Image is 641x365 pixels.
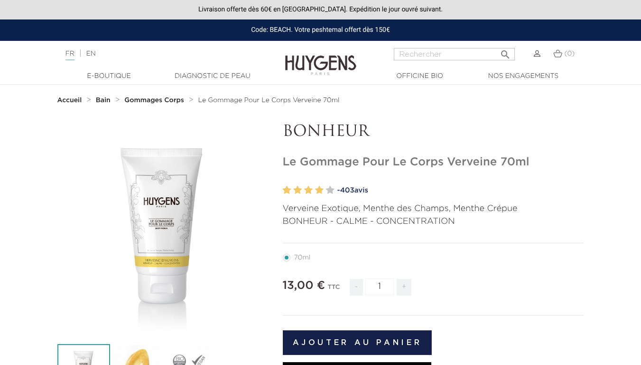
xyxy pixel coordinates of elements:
[57,96,84,104] a: Accueil
[500,46,511,58] i: 
[86,50,95,57] a: EN
[62,71,157,81] a: E-Boutique
[124,97,184,104] strong: Gommages Corps
[57,97,82,104] strong: Accueil
[283,215,584,228] p: BONHEUR - CALME - CONCENTRATION
[497,45,514,58] button: 
[304,183,313,197] label: 3
[165,71,260,81] a: Diagnostic de peau
[315,183,324,197] label: 4
[285,40,356,77] img: Huygens
[283,123,584,141] p: BONHEUR
[65,50,74,60] a: FR
[283,254,322,261] label: 70ml
[327,277,340,303] div: TTC
[365,279,394,295] input: Quantité
[96,97,111,104] strong: Bain
[293,183,302,197] label: 2
[394,48,515,60] input: Rechercher
[283,280,325,291] span: 13,00 €
[198,96,339,104] a: Le Gommage Pour Le Corps Verveine 70ml
[397,279,412,296] span: +
[337,183,584,198] a: -403avis
[476,71,571,81] a: Nos engagements
[283,155,584,169] h1: Le Gommage Pour Le Corps Verveine 70ml
[283,202,584,215] p: Verveine Exotique, Menthe des Champs, Menthe Crépue
[283,183,291,197] label: 1
[340,187,354,194] span: 403
[350,279,363,296] span: -
[61,48,260,59] div: |
[564,50,575,57] span: (0)
[283,330,432,355] button: Ajouter au panier
[124,96,186,104] a: Gommages Corps
[198,97,339,104] span: Le Gommage Pour Le Corps Verveine 70ml
[326,183,334,197] label: 5
[96,96,113,104] a: Bain
[372,71,467,81] a: Officine Bio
